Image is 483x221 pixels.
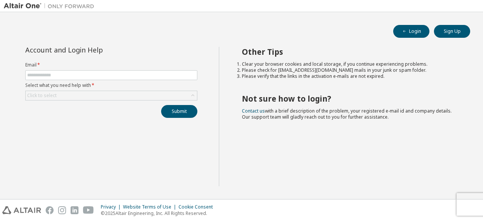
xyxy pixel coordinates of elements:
img: altair_logo.svg [2,206,41,214]
h2: Other Tips [242,47,457,57]
p: © 2025 Altair Engineering, Inc. All Rights Reserved. [101,210,217,216]
h2: Not sure how to login? [242,94,457,104]
label: Select what you need help with [25,82,197,88]
img: instagram.svg [58,206,66,214]
li: Please verify that the links in the activation e-mails are not expired. [242,73,457,79]
li: Please check for [EMAIL_ADDRESS][DOMAIN_NAME] mails in your junk or spam folder. [242,67,457,73]
button: Sign Up [434,25,470,38]
button: Submit [161,105,197,118]
img: facebook.svg [46,206,54,214]
div: Click to select [26,91,197,100]
button: Login [393,25,429,38]
img: Altair One [4,2,98,10]
span: with a brief description of the problem, your registered e-mail id and company details. Our suppo... [242,108,452,120]
img: linkedin.svg [71,206,78,214]
label: Email [25,62,197,68]
div: Click to select [27,93,57,99]
div: Account and Login Help [25,47,163,53]
a: Contact us [242,108,265,114]
div: Website Terms of Use [123,204,178,210]
img: youtube.svg [83,206,94,214]
li: Clear your browser cookies and local storage, if you continue experiencing problems. [242,61,457,67]
div: Cookie Consent [178,204,217,210]
div: Privacy [101,204,123,210]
